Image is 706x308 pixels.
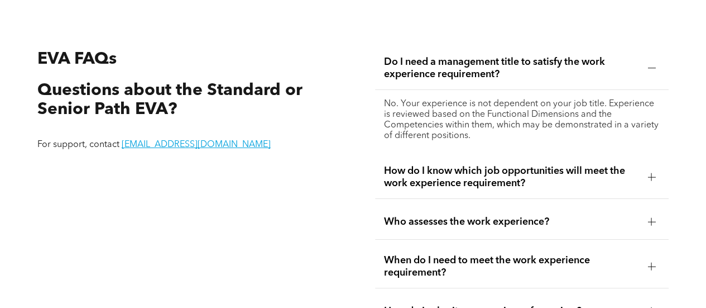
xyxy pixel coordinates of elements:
span: How do I know which job opportunities will meet the work experience requirement? [384,165,639,189]
a: [EMAIL_ADDRESS][DOMAIN_NAME] [122,140,271,149]
span: For support, contact [37,140,119,149]
p: No. Your experience is not dependent on your job title. Experience is reviewed based on the Funct... [384,99,660,141]
span: Do I need a management title to satisfy the work experience requirement? [384,56,639,80]
span: When do I need to meet the work experience requirement? [384,254,639,279]
span: Who assesses the work experience? [384,216,639,228]
span: Questions about the Standard or Senior Path EVA? [37,82,302,119]
span: EVA FAQs [37,51,117,68]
